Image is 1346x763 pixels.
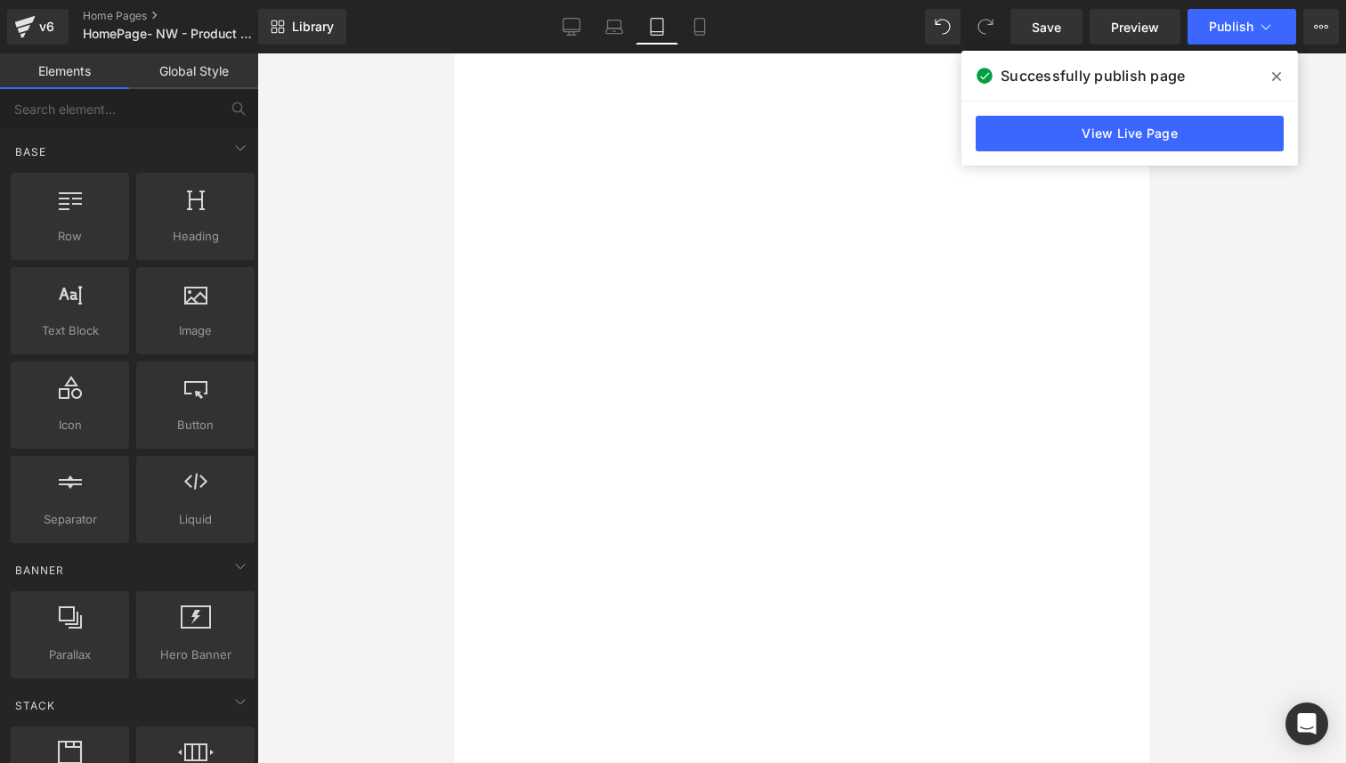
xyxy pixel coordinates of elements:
div: v6 [36,15,58,38]
span: Save [1032,18,1061,37]
span: Row [16,227,124,246]
span: Preview [1111,18,1159,37]
div: Open Intercom Messenger [1285,702,1328,745]
span: Banner [13,562,66,579]
button: Redo [968,9,1003,45]
span: Publish [1209,20,1253,34]
a: Home Pages [83,9,288,23]
span: Heading [142,227,249,246]
span: Text Block [16,321,124,340]
span: Liquid [142,510,249,529]
button: More [1303,9,1339,45]
button: Undo [925,9,961,45]
span: Separator [16,510,124,529]
a: Mobile [678,9,721,45]
span: Button [142,416,249,434]
span: Image [142,321,249,340]
a: New Library [258,9,346,45]
span: Hero Banner [142,645,249,664]
span: Stack [13,697,57,714]
a: v6 [7,9,69,45]
a: Desktop [550,9,593,45]
span: Parallax [16,645,124,664]
a: View Live Page [976,116,1284,151]
a: Preview [1090,9,1180,45]
span: Library [292,19,334,35]
a: Laptop [593,9,636,45]
span: HomePage- NW - Product change to sub product [83,27,254,41]
span: Successfully publish page [1001,65,1185,86]
span: Base [13,143,48,160]
span: Icon [16,416,124,434]
a: Tablet [636,9,678,45]
button: Publish [1188,9,1296,45]
a: Global Style [129,53,258,89]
